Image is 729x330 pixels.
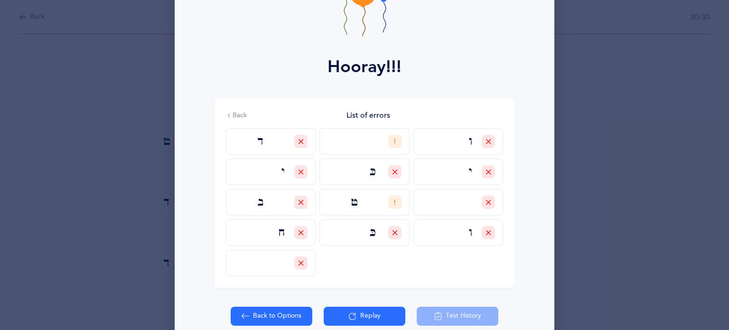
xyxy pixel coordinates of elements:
span: כּ [370,164,379,180]
button: Replay [324,307,405,326]
span: ד [164,255,285,271]
div: Hooray!!! [327,54,402,80]
button: Back to Options [231,307,312,326]
span: ד [164,195,285,210]
button: Back [226,111,247,121]
span: ח [279,225,285,241]
span: ט [164,134,285,150]
span: ו [469,225,472,241]
span: ד [258,134,379,150]
span: י [469,164,472,180]
span: ו [469,134,472,150]
div: List of errors [346,110,390,121]
span: י [281,164,285,180]
span: ב [258,195,379,210]
span: ט [351,195,472,210]
span: כּ [370,225,379,241]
